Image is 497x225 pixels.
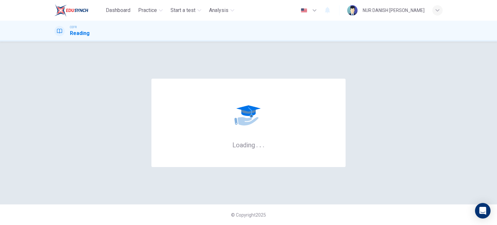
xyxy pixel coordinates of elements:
button: Practice [136,5,165,16]
h6: . [262,139,265,150]
span: CEFR [70,25,77,29]
a: EduSynch logo [54,4,103,17]
h6: . [259,139,261,150]
img: Profile picture [347,5,358,16]
h1: Reading [70,29,90,37]
span: © Copyright 2025 [231,212,266,218]
span: Start a test [171,6,195,14]
button: Start a test [168,5,204,16]
img: EduSynch logo [54,4,88,17]
h6: . [256,139,258,150]
span: Practice [138,6,157,14]
img: en [300,8,308,13]
h6: Loading [232,141,265,149]
button: Dashboard [103,5,133,16]
span: Dashboard [106,6,130,14]
div: NUR DANISH [PERSON_NAME] [363,6,425,14]
span: Analysis [209,6,228,14]
div: Open Intercom Messenger [475,203,491,219]
button: Analysis [206,5,237,16]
